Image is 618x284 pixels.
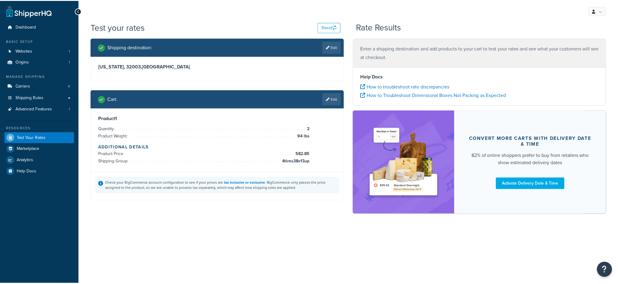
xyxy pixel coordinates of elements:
div: Basic Setup [5,39,74,44]
span: 1 [69,107,71,112]
span: Help Docs [17,169,36,174]
div: Manage Shipping [5,74,74,79]
span: 4tires38x13up [283,158,312,165]
a: Marketplace [5,144,74,154]
h4: Help Docs [363,73,603,80]
span: 1 [69,60,71,65]
a: Carriers4 [5,81,74,92]
a: How to troubleshoot rate discrepancies [363,83,453,90]
a: tax inclusive or exclusive [226,180,267,185]
span: Websites [16,48,33,54]
span: Dashboard [16,24,36,29]
h1: Test your rates [91,21,146,33]
h3: Product 1 [99,116,339,122]
div: Convert more carts with delivery date & time [472,135,596,147]
span: Advanced Features [16,107,52,112]
a: Help Docs [5,166,74,177]
span: Shipping Group: [99,158,131,165]
a: Shipping Rules [5,92,74,103]
span: Marketplace [17,147,40,152]
a: Edit [325,41,343,53]
li: Carriers [5,81,74,92]
img: feature-image-ddt-36eae7f7280da8017bfb280eaccd9c446f90b1fe08728e4019434db127062ab4.png [368,119,444,205]
div: 82% of online shoppers prefer to buy from retailers who show estimated delivery dates [472,152,596,167]
a: Edit [325,93,343,105]
h2: Shipping destination : [108,44,153,50]
li: Origins [5,57,74,68]
span: 582.85 [296,151,312,158]
span: Shipping Rules [16,95,44,100]
span: 4 [68,84,71,89]
span: Carriers [16,84,30,89]
span: Product Weight: [99,133,130,139]
span: Product Price: [99,151,126,157]
a: Test Your Rates [5,132,74,143]
button: Open Resource Center [601,263,616,278]
h3: [US_STATE], 32003 , [GEOGRAPHIC_DATA] [99,64,339,70]
span: Quantity: [99,126,117,132]
a: Origins1 [5,57,74,68]
h2: Cart : [108,96,118,102]
span: Test Your Rates [17,135,46,140]
a: Advanced Features1 [5,104,74,115]
span: 1 [69,48,71,54]
span: Origins [16,60,29,65]
div: Resources [5,126,74,131]
li: Websites [5,45,74,57]
span: 94 lbs [298,133,312,140]
h2: Rate Results [359,23,404,32]
li: Advanced Features [5,104,74,115]
a: Dashboard [5,21,74,33]
span: Analytics [17,158,33,163]
div: Check your BigCommerce account configuration to see if your prices are . BigCommerce only passes ... [106,180,339,191]
a: Analytics [5,155,74,166]
a: Activate Delivery Date & Time [499,178,568,189]
p: Enter a shipping destination and add products to your cart to test your rates and see what your c... [363,44,603,61]
h4: Additional Details [99,144,339,151]
a: How to Troubleshoot Dimensional Boxes Not Packing as Expected [363,92,509,99]
a: Websites1 [5,45,74,57]
button: Reset [320,22,343,33]
span: 2 [308,125,312,133]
